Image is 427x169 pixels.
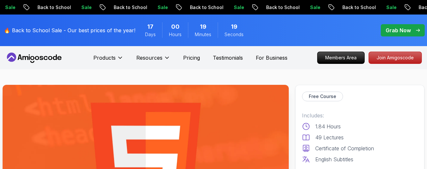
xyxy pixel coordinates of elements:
p: Sale [72,4,93,11]
p: Products [93,54,116,62]
span: 19 Minutes [200,22,206,31]
p: Certificate of Completion [315,144,374,152]
a: Pricing [183,54,200,62]
p: Grab Now [386,26,411,34]
button: Products [93,54,123,67]
p: Sale [224,4,245,11]
span: Minutes [195,31,211,38]
p: Resources [136,54,162,62]
span: 0 Hours [171,22,180,31]
a: Join Amigoscode [369,52,422,64]
p: Back to School [28,4,72,11]
p: English Subtitles [315,155,353,163]
span: Seconds [224,31,244,38]
p: Sale [148,4,169,11]
p: Sale [377,4,398,11]
span: Days [145,31,156,38]
p: 1.84 Hours [315,123,341,130]
span: Hours [169,31,182,38]
a: Members Area [317,52,365,64]
a: For Business [256,54,287,62]
p: Sale [301,4,321,11]
span: 17 Days [147,22,153,31]
p: 🔥 Back to School Sale - Our best prices of the year! [4,26,135,34]
p: 49 Lectures [315,134,344,141]
p: Free Course [309,93,336,100]
a: Testimonials [213,54,243,62]
p: Back to School [333,4,377,11]
span: 19 Seconds [231,22,237,31]
button: Resources [136,54,170,67]
p: Includes: [302,112,418,119]
p: Back to School [181,4,224,11]
p: Back to School [257,4,301,11]
p: Members Area [318,52,364,64]
p: Back to School [104,4,148,11]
